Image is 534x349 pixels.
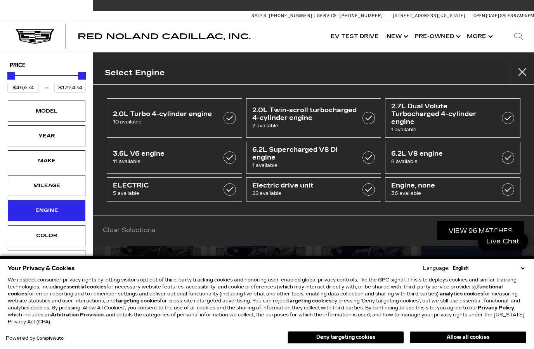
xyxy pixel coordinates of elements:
[113,189,217,197] span: 5 available
[252,146,357,161] span: 6.2L Supercharged V8 DI engine
[113,118,217,126] span: 10 available
[391,102,496,126] span: 2.7L Dual Volute Turbocharged 4-cylinder engine
[8,263,75,274] span: Your Privacy & Cookies
[500,13,514,18] span: Sales:
[252,161,357,169] span: 1 available
[78,32,251,41] span: Red Noland Cadillac, Inc.
[410,332,526,343] button: Allow all cookies
[391,189,496,197] span: 36 available
[8,150,85,171] div: MakeMake
[463,21,495,52] button: More
[6,336,64,341] div: Powered by
[391,150,496,158] span: 6.2L V8 engine
[514,13,534,18] span: 9 AM-6 PM
[287,298,331,304] strong: targeting cookies
[27,231,66,240] div: Color
[383,21,411,52] a: New
[8,175,85,196] div: MileageMileage
[27,107,66,115] div: Model
[113,182,217,189] span: ELECTRIC
[288,331,404,344] button: Deny targeting cookies
[27,132,66,140] div: Year
[252,189,357,197] span: 22 available
[478,305,514,311] u: Privacy Policy
[27,156,66,165] div: Make
[105,66,165,79] h2: Select Engine
[473,13,499,18] span: Open [DATE]
[314,14,385,18] a: Service: [PHONE_NUMBER]
[107,98,242,138] a: 2.0L Turbo 4-cylinder engine10 available
[246,98,381,138] a: 2.0L Twin-scroll turbocharged 4-cylinder engine2 available
[385,98,520,138] a: 2.7L Dual Volute Turbocharged 4-cylinder engine1 available
[27,206,66,215] div: Engine
[7,69,86,93] div: Price
[482,237,524,246] span: Live Chat
[251,14,314,18] a: Sales: [PHONE_NUMBER]
[511,61,534,84] button: Close
[8,125,85,146] div: YearYear
[478,232,528,250] a: Live Chat
[252,106,357,122] span: 2.0L Twin-scroll turbocharged 4-cylinder engine
[251,13,268,18] span: Sales:
[78,33,251,40] a: Red Noland Cadillac, Inc.
[391,126,496,134] span: 1 available
[107,142,242,174] a: 3.6L V6 engine11 available
[113,150,217,158] span: 3.6L V6 engine
[7,83,39,93] input: Minimum
[391,182,496,189] span: Engine, none
[391,158,496,165] span: 8 available
[116,298,160,304] strong: targeting cookies
[113,110,217,118] span: 2.0L Turbo 4-cylinder engine
[8,225,85,246] div: ColorColor
[269,13,312,18] span: [PHONE_NUMBER]
[317,13,338,18] span: Service:
[385,177,520,201] a: Engine, none36 available
[16,29,54,44] img: Cadillac Dark Logo with Cadillac White Text
[27,181,66,190] div: Mileage
[8,200,85,221] div: EngineEngine
[107,177,242,201] a: ELECTRIC5 available
[10,62,83,69] h5: Price
[252,182,357,189] span: Electric drive unit
[503,21,534,52] div: Search
[423,266,449,271] div: Language:
[437,221,524,240] a: View 96 Matches
[252,122,357,130] span: 2 available
[340,13,383,18] span: [PHONE_NUMBER]
[8,250,85,271] div: BodystyleBodystyle
[385,142,520,174] a: 6.2L V8 engine8 available
[63,284,106,290] strong: essential cookies
[8,101,85,122] div: ModelModel
[103,226,155,236] a: Clear Selections
[8,276,526,325] p: We respect consumer privacy rights by letting visitors opt out of third-party tracking cookies an...
[54,83,86,93] input: Maximum
[51,312,104,318] strong: Arbitration Provision
[113,158,217,165] span: 11 available
[36,336,64,341] a: ComplyAuto
[246,142,381,174] a: 6.2L Supercharged V8 DI engine1 available
[246,177,381,201] a: Electric drive unit22 available
[78,72,86,80] div: Maximum Price
[451,265,526,272] select: Language Select
[327,21,383,52] a: EV Test Drive
[393,13,466,18] a: [STREET_ADDRESS][US_STATE]
[411,21,463,52] a: Pre-Owned
[440,291,483,297] strong: analytics cookies
[7,72,15,80] div: Minimum Price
